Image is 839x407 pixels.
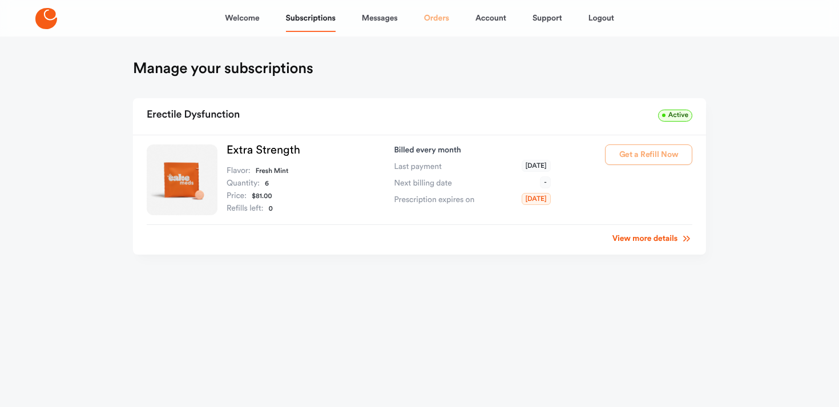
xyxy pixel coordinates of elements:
a: Support [533,5,562,32]
dt: Quantity: [227,178,260,190]
h1: Manage your subscriptions [133,59,313,78]
dt: Flavor: [227,165,251,178]
a: Logout [588,5,614,32]
dd: 0 [268,203,272,215]
dd: 6 [265,178,269,190]
a: Orders [424,5,449,32]
span: Last payment [394,161,442,172]
span: Next billing date [394,178,452,189]
a: Messages [362,5,398,32]
dt: Price: [227,190,247,203]
a: Welcome [225,5,259,32]
a: Subscriptions [286,5,336,32]
dd: Fresh Mint [256,165,288,178]
span: [DATE] [522,193,551,205]
span: [DATE] [522,160,551,172]
dd: $81.00 [252,190,272,203]
a: View more details [612,233,692,244]
span: Active [658,110,692,122]
p: Billed every month [394,144,587,156]
span: Prescription expires on [394,194,475,205]
a: Extra Strength [227,144,300,156]
h2: Erectile Dysfunction [147,105,240,126]
img: Extra Strength [147,144,217,215]
span: - [540,176,550,188]
a: Account [475,5,506,32]
dt: Refills left: [227,203,263,215]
